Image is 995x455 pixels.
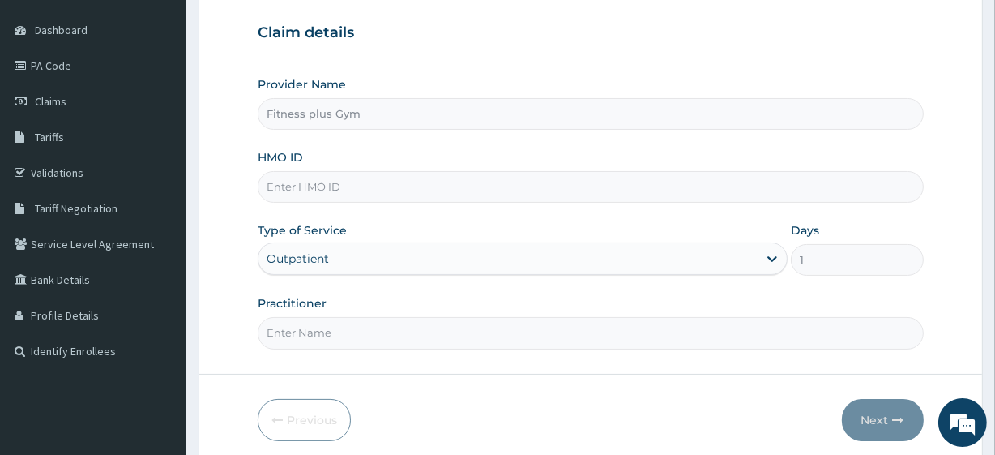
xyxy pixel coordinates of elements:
span: Dashboard [35,23,88,37]
input: Enter Name [258,317,923,349]
span: Claims [35,94,66,109]
button: Previous [258,399,351,441]
h3: Claim details [258,24,923,42]
label: Provider Name [258,76,346,92]
label: Practitioner [258,295,327,311]
label: HMO ID [258,149,303,165]
input: Enter HMO ID [258,171,923,203]
span: Tariff Negotiation [35,201,117,216]
button: Next [842,399,924,441]
label: Days [791,222,819,238]
span: Tariffs [35,130,64,144]
label: Type of Service [258,222,347,238]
